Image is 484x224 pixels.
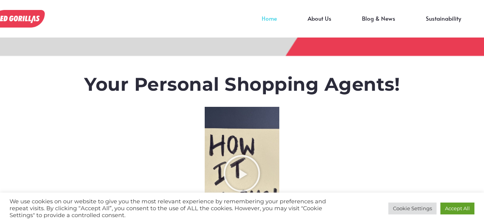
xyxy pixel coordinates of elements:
[292,18,347,30] a: About Us
[10,198,335,219] div: We use cookies on our website to give you the most relevant experience by remembering your prefer...
[347,18,411,30] a: Blog & News
[388,203,437,214] a: Cookie Settings
[440,203,474,214] a: Accept All
[411,18,476,30] a: Sustainability
[246,18,292,30] a: Home
[34,74,450,96] h1: Your Personal Shopping Agents!
[223,154,261,193] div: Play Video about RedGorillas How it Works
